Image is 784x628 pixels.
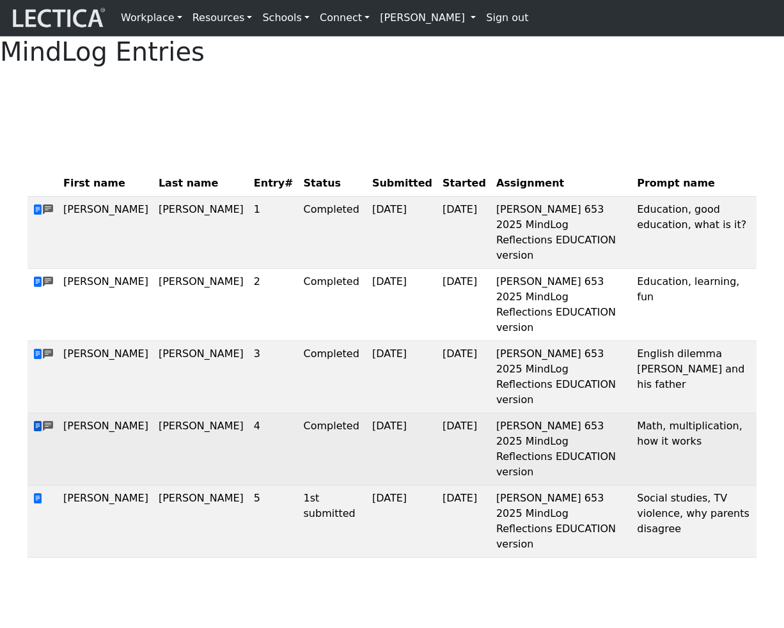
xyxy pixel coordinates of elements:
td: [DATE] [367,197,437,269]
a: Schools [257,5,315,31]
span: view [33,276,43,288]
td: [PERSON_NAME] [58,413,153,486]
td: [DATE] [437,197,491,269]
td: [PERSON_NAME] [153,486,249,558]
th: Entry# [249,171,299,197]
td: [DATE] [437,486,491,558]
td: [PERSON_NAME] [58,269,153,341]
td: Completed [299,197,367,269]
td: 3 [249,341,299,413]
span: view [33,420,43,433]
th: Started [437,171,491,197]
td: Completed [299,341,367,413]
td: 2 [249,269,299,341]
span: view [33,204,43,216]
td: [PERSON_NAME] 653 2025 MindLog Reflections EDUCATION version [491,197,632,269]
td: [DATE] [367,341,437,413]
th: Submitted [367,171,437,197]
th: First name [58,171,153,197]
td: [DATE] [367,413,437,486]
th: Status [299,171,367,197]
span: comments [43,419,53,434]
span: view [33,348,43,360]
td: Completed [299,413,367,486]
a: Sign out [481,5,533,31]
td: 5 [249,486,299,558]
td: [DATE] [437,413,491,486]
td: [PERSON_NAME] [58,486,153,558]
td: Education, good education, what is it? [632,197,757,269]
td: [PERSON_NAME] [58,341,153,413]
td: [PERSON_NAME] [153,197,249,269]
td: 4 [249,413,299,486]
td: [DATE] [367,269,437,341]
td: Social studies, TV violence, why parents disagree [632,486,757,558]
span: comments [43,203,53,218]
th: Prompt name [632,171,757,197]
th: Assignment [491,171,632,197]
td: [PERSON_NAME] [153,341,249,413]
td: Completed [299,269,367,341]
td: [PERSON_NAME] [58,197,153,269]
td: [PERSON_NAME] 653 2025 MindLog Reflections EDUCATION version [491,341,632,413]
a: [PERSON_NAME] [375,5,481,31]
td: Math, multiplication, how it works [632,413,757,486]
td: [DATE] [437,341,491,413]
td: [DATE] [437,269,491,341]
td: Education, learning, fun [632,269,757,341]
th: Last name [153,171,249,197]
td: 1st submitted [299,486,367,558]
td: [DATE] [367,486,437,558]
td: English dilemma [PERSON_NAME] and his father [632,341,757,413]
td: [PERSON_NAME] 653 2025 MindLog Reflections EDUCATION version [491,269,632,341]
span: comments [43,347,53,362]
img: lecticalive [10,6,106,30]
span: comments [43,275,53,290]
span: view [33,493,43,505]
td: [PERSON_NAME] 653 2025 MindLog Reflections EDUCATION version [491,486,632,558]
td: [PERSON_NAME] [153,413,249,486]
a: Workplace [116,5,187,31]
a: Resources [187,5,258,31]
td: [PERSON_NAME] 653 2025 MindLog Reflections EDUCATION version [491,413,632,486]
a: Connect [315,5,375,31]
td: [PERSON_NAME] [153,269,249,341]
td: 1 [249,197,299,269]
